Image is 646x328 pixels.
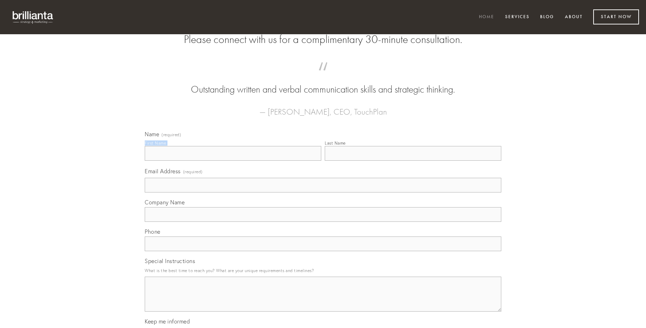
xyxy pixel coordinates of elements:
[145,131,159,138] span: Name
[161,133,181,137] span: (required)
[145,257,195,264] span: Special Instructions
[145,33,501,46] h2: Please connect with us for a complimentary 30-minute consultation.
[145,228,160,235] span: Phone
[156,69,490,83] span: “
[325,140,346,146] div: Last Name
[156,96,490,119] figcaption: — [PERSON_NAME], CEO, TouchPlan
[474,12,499,23] a: Home
[145,140,166,146] div: First Name
[7,7,59,27] img: brillianta - research, strategy, marketing
[536,12,559,23] a: Blog
[156,69,490,96] blockquote: Outstanding written and verbal communication skills and strategic thinking.
[145,318,190,325] span: Keep me informed
[593,9,639,24] a: Start Now
[501,12,534,23] a: Services
[560,12,587,23] a: About
[145,168,181,175] span: Email Address
[145,199,185,206] span: Company Name
[145,266,501,275] p: What is the best time to reach you? What are your unique requirements and timelines?
[183,167,203,176] span: (required)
